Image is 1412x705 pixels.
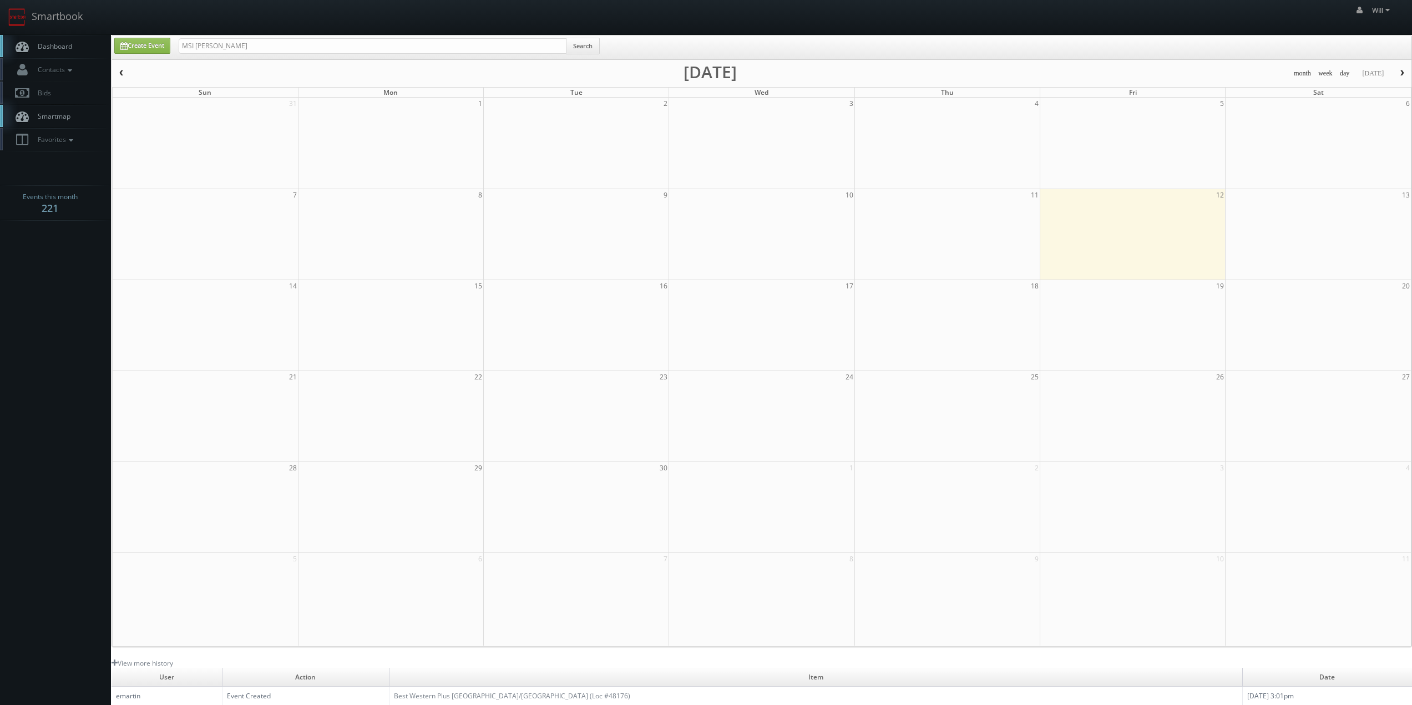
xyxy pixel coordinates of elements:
button: [DATE] [1358,67,1388,80]
td: User [112,668,222,687]
span: 7 [292,189,298,201]
span: 1 [477,98,483,109]
span: Thu [941,88,954,97]
span: 6 [477,553,483,565]
span: 10 [844,189,854,201]
span: Sat [1313,88,1324,97]
span: 29 [473,462,483,474]
button: day [1336,67,1354,80]
span: 9 [1034,553,1040,565]
span: 30 [659,462,669,474]
a: Create Event [114,38,170,54]
span: 19 [1215,280,1225,292]
span: Mon [383,88,398,97]
span: Contacts [32,65,75,74]
span: Sun [199,88,211,97]
span: 8 [848,553,854,565]
a: Best Western Plus [GEOGRAPHIC_DATA]/[GEOGRAPHIC_DATA] (Loc #48176) [394,691,630,701]
span: 11 [1030,189,1040,201]
span: Dashboard [32,42,72,51]
span: 9 [662,189,669,201]
span: 25 [1030,371,1040,383]
span: 13 [1401,189,1411,201]
span: 28 [288,462,298,474]
span: 2 [1034,462,1040,474]
span: 10 [1215,553,1225,565]
span: 8 [477,189,483,201]
td: Date [1242,668,1412,687]
span: 23 [659,371,669,383]
span: 15 [473,280,483,292]
a: View more history [112,658,173,668]
td: Action [222,668,389,687]
span: Fri [1129,88,1137,97]
span: 31 [288,98,298,109]
span: 20 [1401,280,1411,292]
span: 14 [288,280,298,292]
button: month [1290,67,1315,80]
img: smartbook-logo.png [8,8,26,26]
button: week [1314,67,1337,80]
span: Favorites [32,135,76,144]
span: 12 [1215,189,1225,201]
strong: 221 [42,201,58,215]
span: Wed [755,88,768,97]
span: 26 [1215,371,1225,383]
span: 3 [1219,462,1225,474]
span: 5 [1219,98,1225,109]
span: Tue [570,88,583,97]
span: 21 [288,371,298,383]
span: 27 [1401,371,1411,383]
span: 1 [848,462,854,474]
h2: [DATE] [684,67,737,78]
span: Smartmap [32,111,70,121]
span: 3 [848,98,854,109]
span: Events this month [23,191,78,202]
span: 2 [662,98,669,109]
span: 4 [1034,98,1040,109]
span: 17 [844,280,854,292]
span: 4 [1405,462,1411,474]
span: 16 [659,280,669,292]
button: Search [566,38,600,54]
span: 6 [1405,98,1411,109]
span: Will [1372,6,1393,15]
span: 22 [473,371,483,383]
span: 18 [1030,280,1040,292]
span: 24 [844,371,854,383]
input: Search for Events [179,38,566,54]
td: Item [389,668,1242,687]
span: 7 [662,553,669,565]
span: 11 [1401,553,1411,565]
span: Bids [32,88,51,98]
span: 5 [292,553,298,565]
